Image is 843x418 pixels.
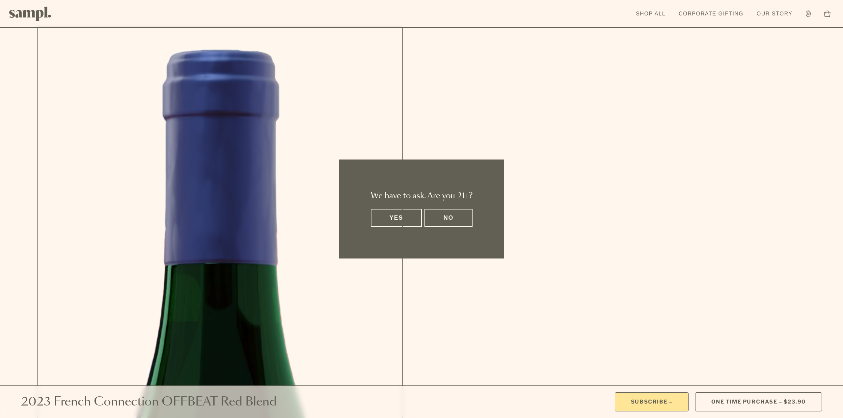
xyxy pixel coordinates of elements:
[695,392,822,411] button: One time purchase – $23.90
[615,392,689,411] button: Subscribe –
[633,7,669,21] a: Shop All
[631,399,673,405] span: Subscribe –
[711,399,806,405] span: One time purchase – $23.90
[371,191,473,201] h2: We have to ask. Are you 21+?
[9,7,51,21] img: Sampl logo
[424,209,472,227] button: No
[675,7,747,21] a: Corporate Gifting
[753,7,796,21] a: Our Story
[21,395,277,408] h2: 2023 French Connection OFFBEAT Red Blend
